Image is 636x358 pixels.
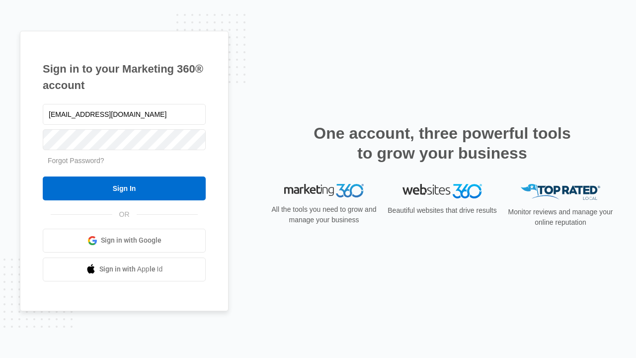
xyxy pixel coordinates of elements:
[101,235,161,246] span: Sign in with Google
[387,205,498,216] p: Beautiful websites that drive results
[43,104,206,125] input: Email
[505,207,616,228] p: Monitor reviews and manage your online reputation
[48,157,104,165] a: Forgot Password?
[43,61,206,93] h1: Sign in to your Marketing 360® account
[268,204,380,225] p: All the tools you need to grow and manage your business
[284,184,364,198] img: Marketing 360
[311,123,574,163] h2: One account, three powerful tools to grow your business
[43,177,206,200] input: Sign In
[521,184,600,200] img: Top Rated Local
[43,258,206,281] a: Sign in with Apple Id
[112,209,137,220] span: OR
[99,264,163,274] span: Sign in with Apple Id
[43,229,206,253] a: Sign in with Google
[402,184,482,198] img: Websites 360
